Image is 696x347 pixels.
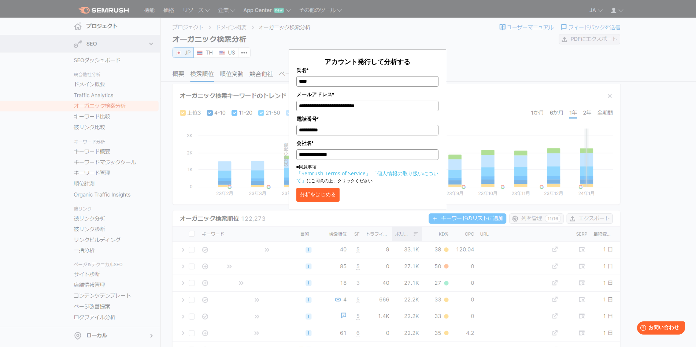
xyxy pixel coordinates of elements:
a: 「Semrush Terms of Service」 [296,170,371,177]
iframe: Help widget launcher [631,318,688,339]
span: アカウント発行して分析する [325,57,410,66]
button: 分析をはじめる [296,188,340,202]
label: メールアドレス* [296,90,438,98]
label: 電話番号* [296,115,438,123]
a: 「個人情報の取り扱いについて」 [296,170,438,184]
p: ■同意事項 にご同意の上、クリックください [296,164,438,184]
